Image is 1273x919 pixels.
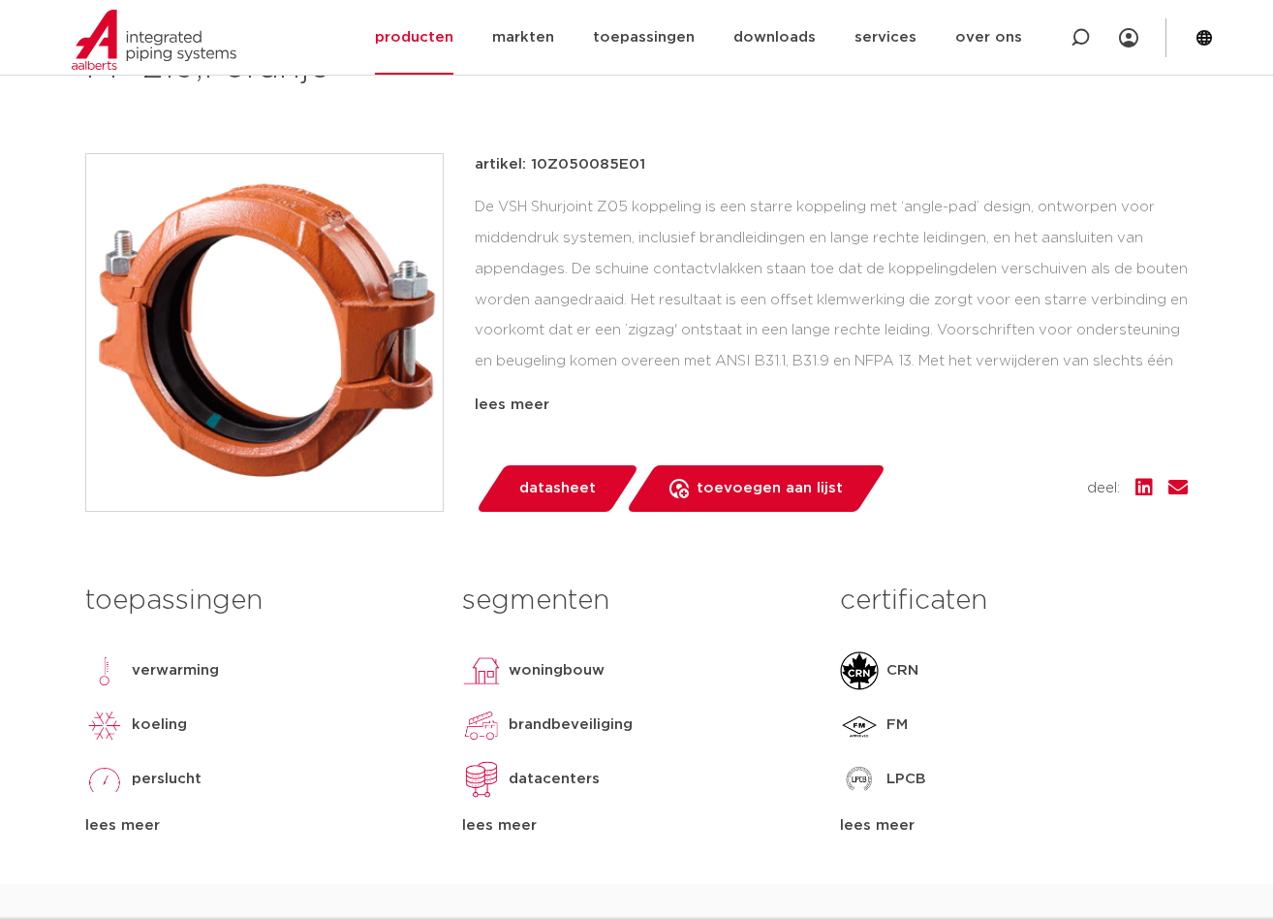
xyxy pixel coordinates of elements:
[697,473,843,504] span: toevoegen aan lijst
[886,713,908,737] p: FM
[85,706,124,745] img: koeling
[85,760,124,799] img: perslucht
[475,465,639,512] a: datasheet
[86,154,443,511] img: Product Image for VSH Shurjoint groef starre koppeling -E- FF 219,1 oranje
[462,760,501,799] img: datacenters
[509,713,633,737] p: brandbeveiliging
[462,814,810,838] div: lees meer
[462,706,501,745] img: brandbeveiliging
[85,582,433,620] h3: toepassingen
[85,651,124,690] img: verwarming
[475,192,1188,386] div: De VSH Shurjoint Z05 koppeling is een starre koppeling met ‘angle-pad’ design, ontworpen voor mid...
[509,659,605,682] p: woningbouw
[886,659,918,682] p: CRN
[840,706,879,745] img: FM
[475,153,645,176] p: artikel: 10Z050085E01
[132,659,219,682] p: verwarming
[462,651,501,690] img: woningbouw
[519,473,596,504] span: datasheet
[509,768,600,791] p: datacenters
[462,582,810,620] h3: segmenten
[475,394,1188,417] div: lees meer
[840,582,1188,620] h3: certificaten
[840,760,879,799] img: LPCB
[85,814,433,838] div: lees meer
[840,814,1188,838] div: lees meer
[132,768,202,791] p: perslucht
[886,768,926,791] p: LPCB
[132,713,187,737] p: koeling
[1087,477,1120,500] span: deel:
[840,651,879,690] img: CRN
